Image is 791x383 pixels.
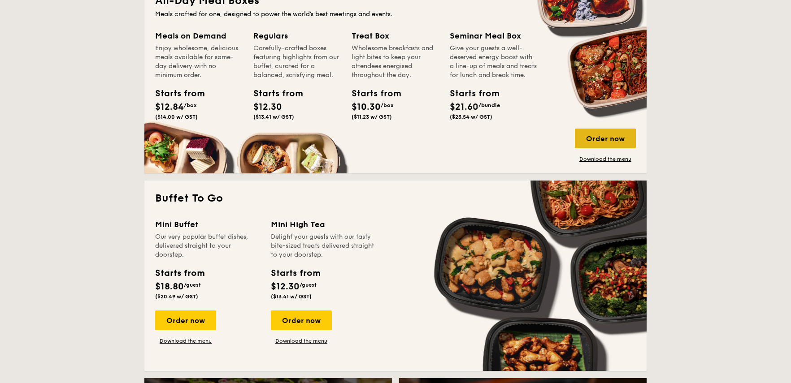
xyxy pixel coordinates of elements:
div: Starts from [253,87,294,100]
span: ($11.23 w/ GST) [352,114,392,120]
span: /guest [184,282,201,288]
div: Starts from [271,267,320,280]
span: $18.80 [155,281,184,292]
a: Download the menu [575,155,636,163]
div: Regulars [253,30,341,42]
div: Wholesome breakfasts and light bites to keep your attendees energised throughout the day. [352,44,439,80]
a: Download the menu [155,337,216,344]
div: Order now [155,310,216,330]
div: Starts from [352,87,392,100]
div: Starts from [450,87,490,100]
span: $12.30 [253,102,282,112]
span: ($23.54 w/ GST) [450,114,492,120]
span: ($13.41 w/ GST) [271,293,312,300]
div: Our very popular buffet dishes, delivered straight to your doorstep. [155,232,260,259]
span: ($20.49 w/ GST) [155,293,198,300]
span: $12.84 [155,102,184,112]
div: Delight your guests with our tasty bite-sized treats delivered straight to your doorstep. [271,232,376,259]
div: Carefully-crafted boxes featuring highlights from our buffet, curated for a balanced, satisfying ... [253,44,341,80]
div: Mini High Tea [271,218,376,231]
div: Meals on Demand [155,30,243,42]
div: Starts from [155,267,204,280]
span: /guest [300,282,317,288]
span: $10.30 [352,102,381,112]
div: Meals crafted for one, designed to power the world's best meetings and events. [155,10,636,19]
div: Order now [575,129,636,148]
div: Enjoy wholesome, delicious meals available for same-day delivery with no minimum order. [155,44,243,80]
span: $21.60 [450,102,478,112]
div: Order now [271,310,332,330]
div: Give your guests a well-deserved energy boost with a line-up of meals and treats for lunch and br... [450,44,537,80]
span: /bundle [478,102,500,108]
div: Mini Buffet [155,218,260,231]
span: ($13.41 w/ GST) [253,114,294,120]
span: /box [184,102,197,108]
div: Treat Box [352,30,439,42]
a: Download the menu [271,337,332,344]
h2: Buffet To Go [155,191,636,206]
div: Seminar Meal Box [450,30,537,42]
span: /box [381,102,394,108]
div: Starts from [155,87,196,100]
span: $12.30 [271,281,300,292]
span: ($14.00 w/ GST) [155,114,198,120]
